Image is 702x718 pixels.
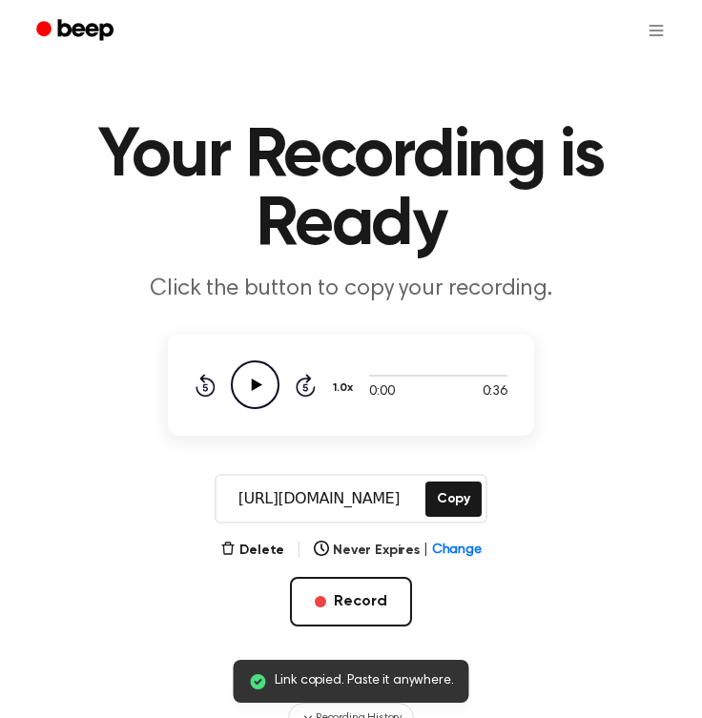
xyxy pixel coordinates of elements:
[432,541,482,561] span: Change
[23,275,679,303] p: Click the button to copy your recording.
[23,12,131,50] a: Beep
[290,577,411,626] button: Record
[331,372,360,404] button: 1.0x
[275,671,453,691] span: Link copied. Paste it anywhere.
[314,541,482,561] button: Never Expires|Change
[423,541,428,561] span: |
[633,8,679,53] button: Open menu
[296,539,302,562] span: |
[220,541,284,561] button: Delete
[425,482,482,517] button: Copy
[23,122,679,259] h1: Your Recording is Ready
[369,382,394,402] span: 0:00
[483,382,507,402] span: 0:36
